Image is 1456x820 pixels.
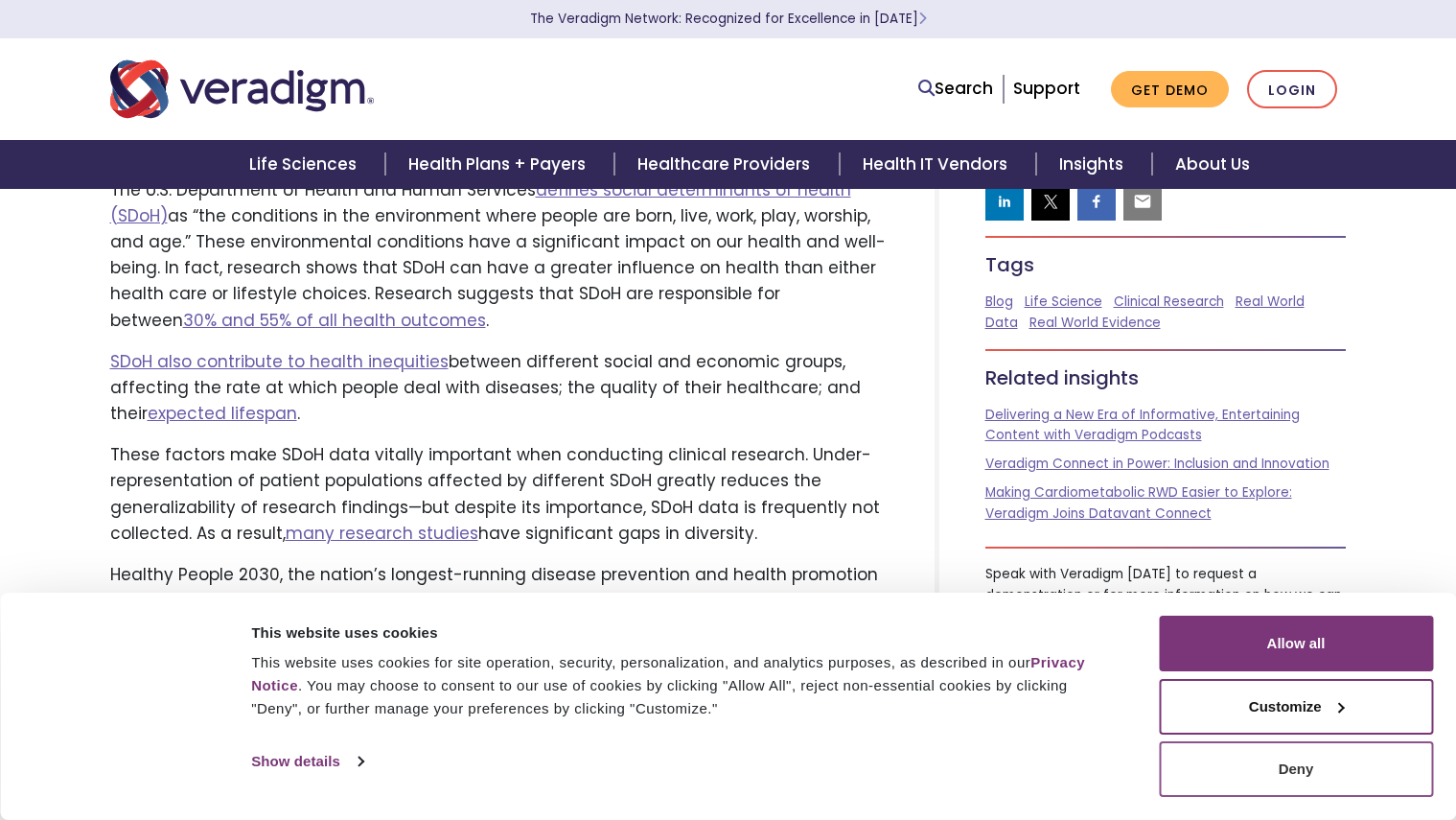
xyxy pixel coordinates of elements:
[110,350,449,373] a: SDoH also contribute to health inequities
[148,402,297,425] a: expected lifespan
[110,562,889,641] p: Healthy People 2030, the nation’s longest-running disease prevention and health promotion initiat...
[1111,71,1229,108] a: Get Demo
[110,58,374,121] img: Veradigm logo
[840,140,1036,189] a: Health IT Vendors
[1013,77,1080,100] a: Support
[110,349,889,428] p: between different social and economic groups, affecting the rate at which people deal with diseas...
[918,76,993,102] a: Search
[1036,140,1152,189] a: Insights
[530,10,927,28] a: The Veradigm Network: Recognized for Excellence in [DATE]Learn More
[226,140,385,189] a: Life Sciences
[1152,140,1273,189] a: About Us
[1159,741,1433,797] button: Deny
[183,309,486,332] a: 30% and 55% of all health outcomes
[1247,70,1337,109] a: Login
[985,406,1300,445] a: Delivering a New Era of Informative, Entertaining Content with Veradigm Podcasts
[110,442,889,547] p: These factors make SDoH data vitally important when conducting clinical research. Under-represent...
[985,455,1329,473] a: Veradigm Connect in Power: Inclusion and Innovation
[1159,679,1433,735] button: Customize
[1029,314,1161,332] a: Real World Evidence
[1133,192,1152,211] img: email sharing button
[918,10,927,28] span: Learn More
[1087,192,1106,211] img: facebook sharing button
[985,366,1347,389] h5: Related insights
[985,564,1347,626] p: Speak with Veradigm [DATE] to request a demonstration or for more information on how we can help ...
[985,253,1347,276] h5: Tags
[110,177,889,334] p: The U.S. Department of Health and Human Services as “the conditions in the environment where peop...
[251,621,1116,644] div: This website uses cookies
[1041,192,1060,211] img: twitter sharing button
[985,483,1292,523] a: Making Cardiometabolic RWD Easier to Explore: Veradigm Joins Datavant Connect
[1114,293,1224,311] a: Clinical Research
[985,293,1013,311] a: Blog
[614,140,839,189] a: Healthcare Providers
[286,522,478,545] a: many research studies
[995,192,1014,211] img: linkedin sharing button
[251,651,1116,720] div: This website uses cookies for site operation, security, personalization, and analytics purposes, ...
[251,747,362,776] a: Show details
[1025,293,1102,311] a: Life Science
[385,140,614,189] a: Health Plans + Payers
[110,178,851,227] a: defines social determinants of health (SDoH)
[1159,616,1433,671] button: Allow all
[985,293,1305,332] a: Real World Data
